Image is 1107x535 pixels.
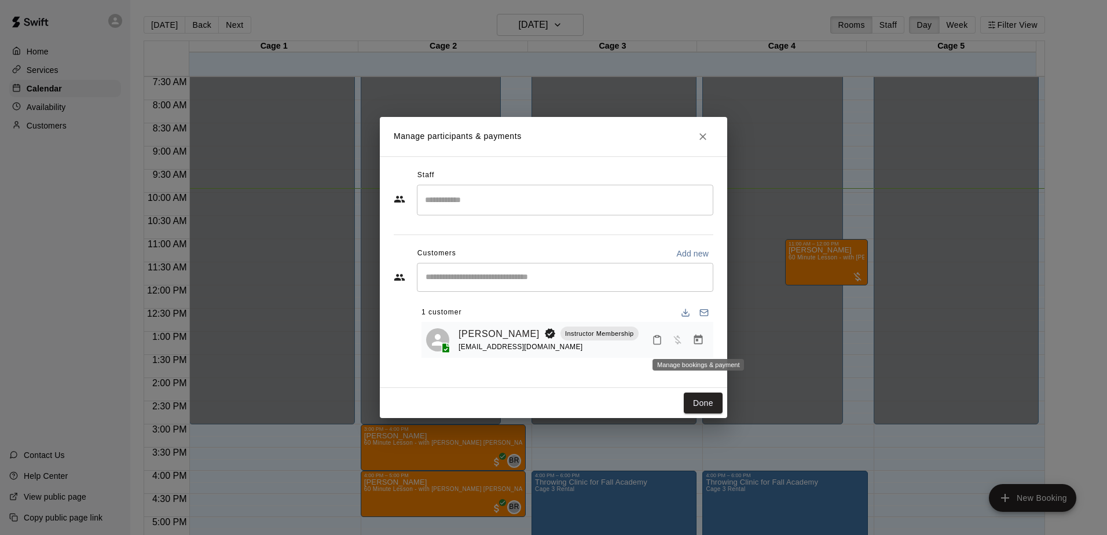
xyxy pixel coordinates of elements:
div: Start typing to search customers... [417,263,713,292]
span: Customers [417,244,456,263]
p: Instructor Membership [565,329,634,339]
button: Mark attendance [647,330,667,350]
button: Email participants [695,303,713,322]
div: Rafael Betances [426,328,449,351]
span: 1 customer [421,303,461,322]
button: Done [684,393,723,414]
a: [PERSON_NAME] [459,327,540,342]
div: Search staff [417,185,713,215]
button: Add new [672,244,713,263]
p: Manage participants & payments [394,130,522,142]
div: Manage bookings & payment [653,359,744,371]
button: Manage bookings & payment [688,329,709,350]
svg: Booking Owner [544,328,556,339]
svg: Customers [394,272,405,283]
span: Staff [417,166,434,185]
svg: Staff [394,193,405,205]
span: Has not paid [667,334,688,344]
button: Close [692,126,713,147]
button: Download list [676,303,695,322]
p: Add new [676,248,709,259]
span: [EMAIL_ADDRESS][DOMAIN_NAME] [459,343,583,351]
